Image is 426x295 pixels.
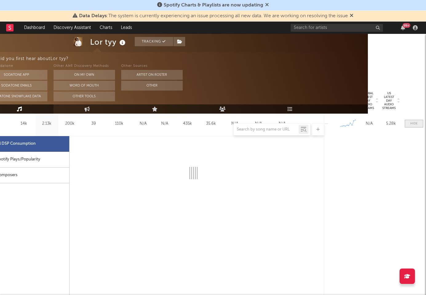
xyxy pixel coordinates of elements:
[54,63,115,70] div: Other A&R Discovery Methods
[60,121,80,127] div: 200k
[79,14,348,18] span: : The system is currently experiencing an issue processing all new data. We are working on resolv...
[90,37,127,47] div: Lor tyy
[54,91,115,101] button: Other Tools
[401,25,405,30] button: 99+
[49,22,95,34] a: Discovery Assistant
[79,14,107,18] span: Data Delays
[382,121,400,127] div: 5.28k
[248,121,269,127] div: N/A
[225,121,245,127] div: N/A
[37,121,57,127] div: 2.13k
[117,22,136,34] a: Leads
[265,3,269,8] span: Dismiss
[95,22,117,34] a: Charts
[134,121,153,127] div: N/A
[83,121,105,127] div: 39
[201,121,221,127] div: 35.6k
[291,24,383,32] input: Search for artists
[121,63,183,70] div: Other Sources
[360,121,379,127] div: N/A
[403,23,410,28] div: 99 +
[54,81,115,91] button: Word Of Mouth
[164,3,263,8] span: Spotify Charts & Playlists are now updating
[121,81,183,91] button: Other
[54,70,115,80] button: On My Own
[234,127,299,132] input: Search by song name or URL
[135,37,173,46] button: Tracking
[177,121,198,127] div: 435k
[121,70,183,80] button: Artist on Roster
[382,91,396,110] span: US Latest Day Audio Streams
[350,14,353,18] span: Dismiss
[14,121,34,127] div: 14k
[108,121,131,127] div: 110k
[272,121,293,127] div: N/A
[156,121,174,127] div: N/A
[20,22,49,34] a: Dashboard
